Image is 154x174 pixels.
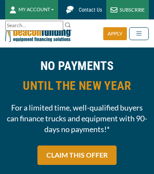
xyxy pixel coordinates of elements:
[5,19,72,47] img: Beacon Funding Corporation logo
[5,56,149,96] h2: NO PAYMENTS
[62,2,77,17] img: Beacon Funding chat
[79,7,102,13] span: Contact Us
[5,76,149,96] span: UNTIL THE NEW YEAR
[37,146,117,165] a: CLAIM THIS OFFER
[103,27,127,40] div: APPLY
[58,2,106,17] a: Contact Us
[103,27,129,40] a: APPLY
[54,22,61,29] a: Clear search text
[5,21,63,31] input: Search
[65,22,71,28] img: Search
[129,27,149,40] button: Toggle navigation
[5,102,149,135] span: For a limited time, well-qualified buyers can finance trucks and equipment with 90-days no paymen...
